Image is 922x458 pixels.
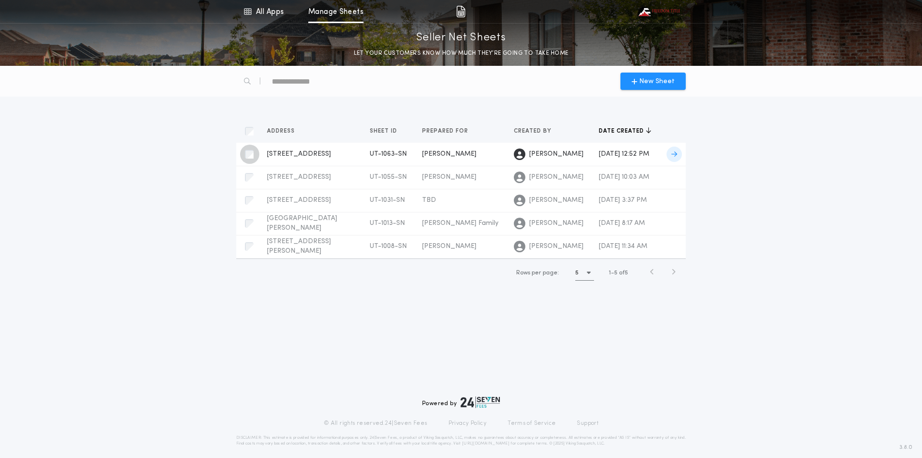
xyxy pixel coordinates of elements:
[416,30,506,46] p: Seller Net Sheets
[529,173,583,182] span: [PERSON_NAME]
[514,126,558,136] button: Created by
[456,6,465,17] img: img
[529,196,583,205] span: [PERSON_NAME]
[370,173,407,181] span: UT-1055-SN
[324,420,427,427] p: © All rights reserved. 24|Seven Fees
[599,127,646,135] span: Date created
[267,127,297,135] span: Address
[609,270,611,276] span: 1
[267,197,331,204] span: [STREET_ADDRESS]
[354,49,569,58] p: LET YOUR CUSTOMERS KNOW HOW MUCH THEY’RE GOING TO TAKE HOME
[422,150,476,158] span: [PERSON_NAME]
[577,420,598,427] a: Support
[462,442,510,446] a: [URL][DOMAIN_NAME]
[267,126,302,136] button: Address
[639,76,675,87] span: New Sheet
[370,150,407,158] span: UT-1063-SN
[529,149,583,159] span: [PERSON_NAME]
[599,150,649,158] span: [DATE] 12:52 PM
[370,197,405,204] span: UT-1031-SN
[599,126,651,136] button: Date created
[236,435,686,446] p: DISCLAIMER: This estimate is provided for informational purposes only. 24|Seven Fees, a product o...
[422,127,470,135] span: Prepared for
[422,197,436,204] span: TBD
[575,265,594,281] button: 5
[267,150,331,158] span: [STREET_ADDRESS]
[514,127,553,135] span: Created by
[370,243,407,250] span: UT-1008-SN
[422,243,476,250] span: [PERSON_NAME]
[267,238,331,255] span: [STREET_ADDRESS][PERSON_NAME]
[599,243,647,250] span: [DATE] 11:34 AM
[637,7,680,16] img: vs-icon
[267,215,337,232] span: [GEOGRAPHIC_DATA][PERSON_NAME]
[619,269,628,277] span: of 5
[422,173,476,181] span: [PERSON_NAME]
[508,420,556,427] a: Terms of Service
[620,73,686,90] button: New Sheet
[370,220,405,227] span: UT-1013-SN
[422,220,498,227] span: [PERSON_NAME] Family
[449,420,487,427] a: Privacy Policy
[370,126,404,136] button: Sheet ID
[599,197,647,204] span: [DATE] 3:37 PM
[599,173,649,181] span: [DATE] 10:03 AM
[599,220,645,227] span: [DATE] 8:17 AM
[461,396,500,408] img: logo
[575,268,579,278] h1: 5
[529,242,583,251] span: [PERSON_NAME]
[899,443,912,452] span: 3.8.0
[267,173,331,181] span: [STREET_ADDRESS]
[529,219,583,228] span: [PERSON_NAME]
[516,270,559,276] span: Rows per page:
[422,396,500,408] div: Powered by
[614,270,618,276] span: 5
[370,127,399,135] span: Sheet ID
